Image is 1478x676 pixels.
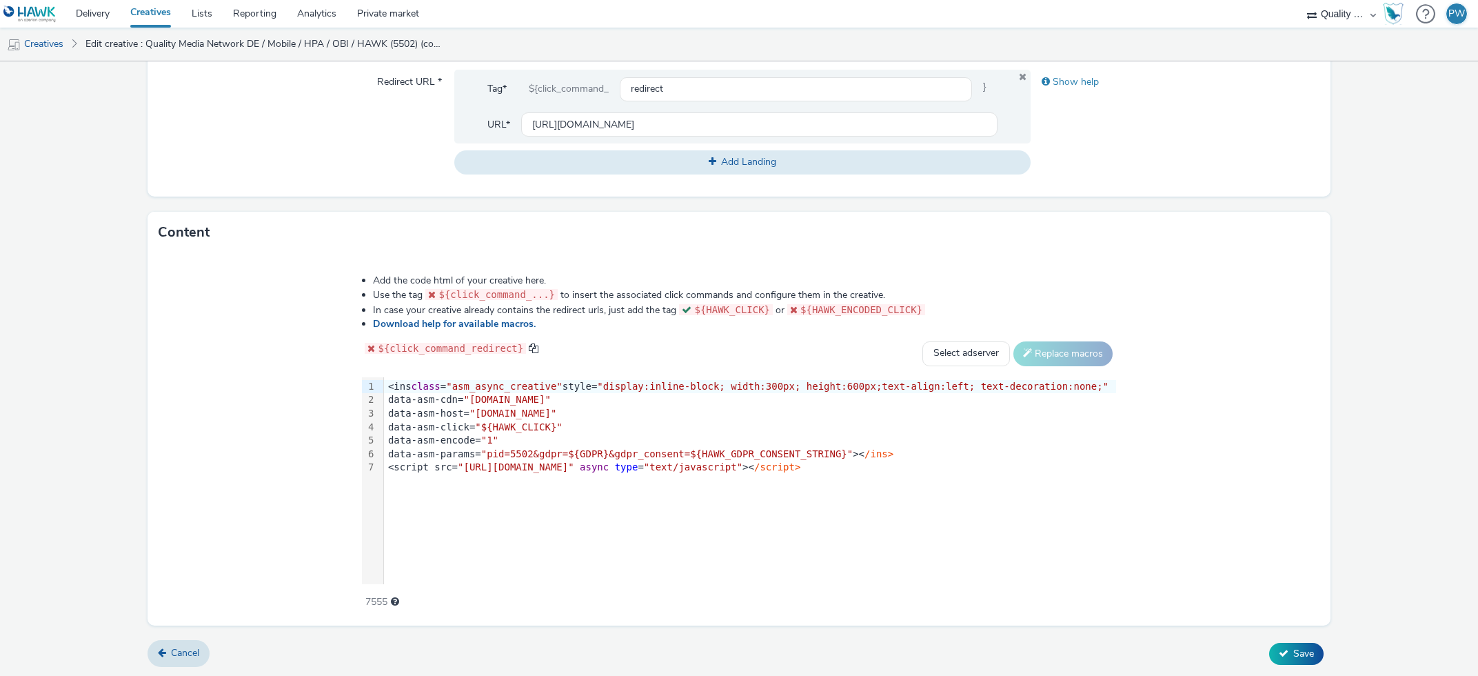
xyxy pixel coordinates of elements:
div: 3 [362,407,376,421]
div: 1 [362,380,376,394]
img: mobile [7,38,21,52]
span: 7555 [365,595,387,609]
span: "[DOMAIN_NAME]" [463,394,550,405]
a: Edit creative : Quality Media Network DE / Mobile / HPA / OBI / HAWK (5502) (copy) [79,28,448,61]
span: Cancel [171,646,199,659]
li: Add the code html of your creative here. [373,274,1115,288]
span: ${click_command_...} [438,289,555,300]
a: Cancel [148,640,210,666]
div: data-asm-params= >< [384,448,1116,461]
label: Redirect URL * [372,70,447,89]
img: undefined Logo [3,6,57,23]
span: "[DOMAIN_NAME]" [469,408,556,419]
div: 4 [362,421,376,435]
h3: Content [158,222,210,243]
span: "pid=5502&gdpr=${GDPR}&gdpr_consent=${HAWK_GDPR_CONSENT_STRING}" [481,448,853,459]
span: copy to clipboard [529,344,538,353]
div: data-asm-click= [384,421,1116,435]
span: "text/javascript" [644,461,742,473]
div: 5 [362,434,376,448]
div: Show help [1031,70,1319,95]
div: Maximum recommended length: 3000 characters. [391,595,399,609]
div: data-asm-encode= [384,434,1116,448]
span: "[URL][DOMAIN_NAME]" [458,461,574,473]
li: Use the tag to insert the associated click commands and configure them in the creative. [373,288,1115,302]
span: "asm_async_creative" [446,381,563,392]
button: Save [1269,643,1324,665]
div: <script src= = >< [384,461,1116,475]
div: data-asm-cdn= [384,393,1116,407]
li: In case your creative already contains the redirect urls, just add the tag or [373,303,1115,317]
img: Hawk Academy [1383,3,1404,25]
span: async [580,461,609,473]
div: 2 [362,393,376,407]
span: /script> [754,461,800,473]
div: 6 [362,448,376,461]
span: type [615,461,638,473]
span: Save [1293,647,1314,660]
div: PW [1448,3,1465,24]
span: ${HAWK_ENCODED_CLICK} [800,304,922,315]
div: <ins = style= [384,380,1116,394]
div: 7 [362,461,376,475]
span: "1" [481,435,498,446]
span: class [412,381,441,392]
span: ${click_command_redirect} [378,343,523,354]
div: data-asm-host= [384,407,1116,421]
input: url... [521,112,998,137]
span: Add Landing [721,155,776,168]
a: Download help for available macros. [373,317,541,330]
span: ${HAWK_CLICK} [694,304,770,315]
span: /ins> [864,448,893,459]
button: Add Landing [454,150,1031,174]
span: "${HAWK_CLICK}" [475,421,562,433]
span: "display:inline-block; width:300px; height:600px;text-align:left; text-decoration:none;" [597,381,1108,392]
a: Hawk Academy [1383,3,1409,25]
span: } [972,77,998,101]
div: ${click_command_ [518,77,620,101]
button: Replace macros [1013,341,1113,366]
